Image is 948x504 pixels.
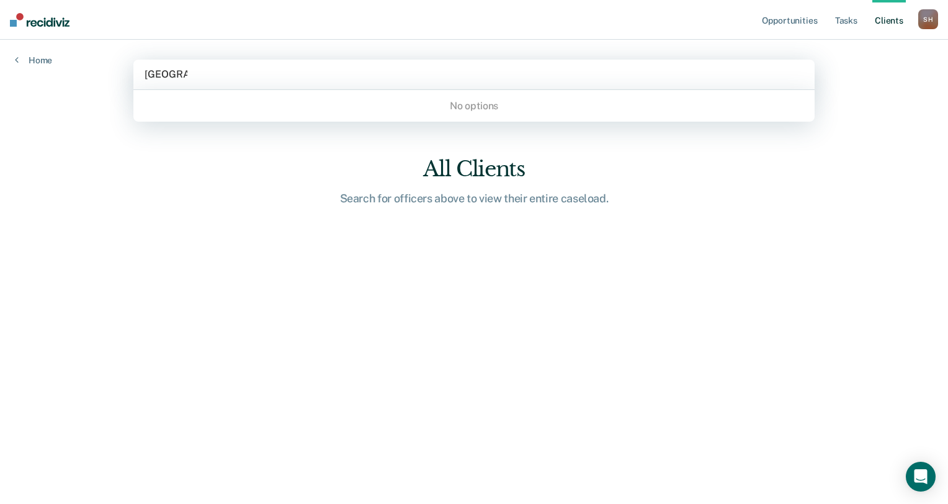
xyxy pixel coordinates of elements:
div: S H [918,9,938,29]
div: All Clients [275,156,673,182]
img: Recidiviz [10,13,69,27]
div: Search for officers above to view their entire caseload. [275,192,673,205]
button: SH [918,9,938,29]
a: Home [15,55,52,66]
div: No options [133,95,815,117]
div: Open Intercom Messenger [906,462,936,492]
